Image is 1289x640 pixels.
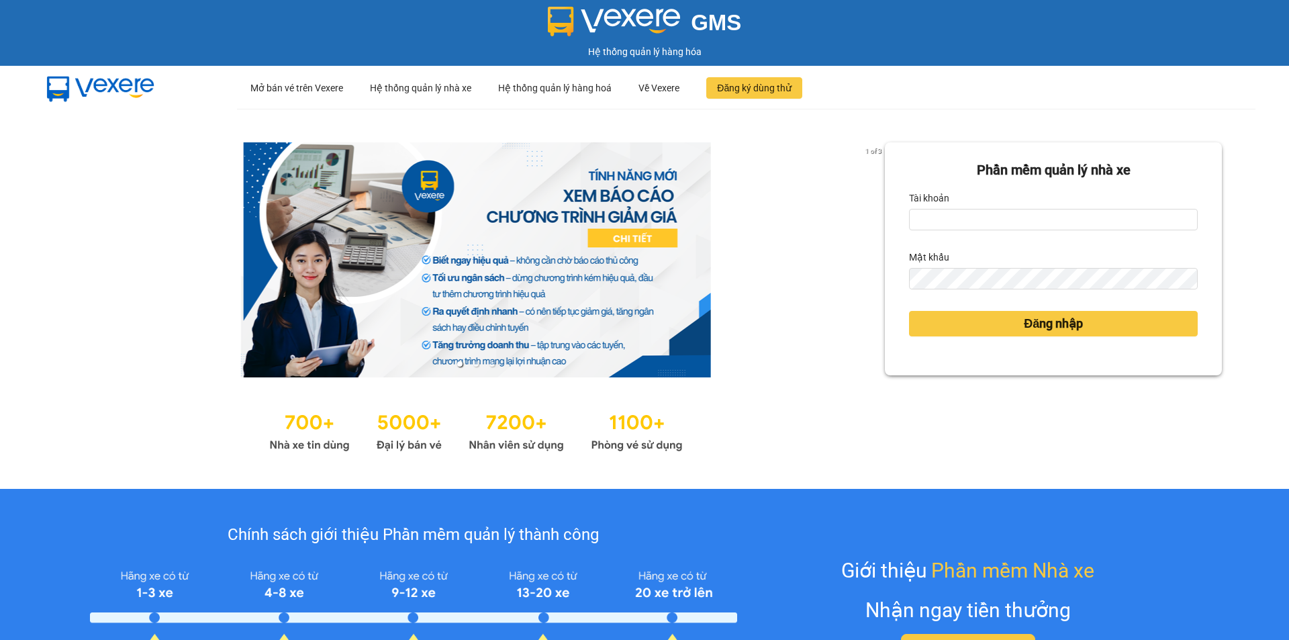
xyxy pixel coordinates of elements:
input: Mật khẩu [909,268,1198,289]
button: previous slide / item [67,142,86,377]
span: Đăng nhập [1024,314,1083,333]
span: GMS [691,10,741,35]
div: Mở bán vé trên Vexere [250,66,343,109]
button: Đăng ký dùng thử [706,77,802,99]
div: Phần mềm quản lý nhà xe [909,160,1198,181]
li: slide item 2 [473,361,479,367]
div: Hệ thống quản lý nhà xe [370,66,471,109]
button: next slide / item [866,142,885,377]
div: Nhận ngay tiền thưởng [865,594,1071,626]
img: logo 2 [548,7,681,36]
a: GMS [548,20,742,31]
span: Phần mềm Nhà xe [931,555,1094,586]
li: slide item 1 [457,361,463,367]
p: 1 of 3 [861,142,885,160]
div: Chính sách giới thiệu Phần mềm quản lý thành công [90,522,736,548]
input: Tài khoản [909,209,1198,230]
div: Giới thiệu [841,555,1094,586]
label: Mật khẩu [909,246,949,268]
img: Statistics.png [269,404,683,455]
label: Tài khoản [909,187,949,209]
span: Đăng ký dùng thử [717,81,792,95]
div: Về Vexere [638,66,679,109]
div: Hệ thống quản lý hàng hóa [3,44,1286,59]
button: Đăng nhập [909,311,1198,336]
li: slide item 3 [489,361,495,367]
img: mbUUG5Q.png [34,66,168,110]
div: Hệ thống quản lý hàng hoá [498,66,612,109]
